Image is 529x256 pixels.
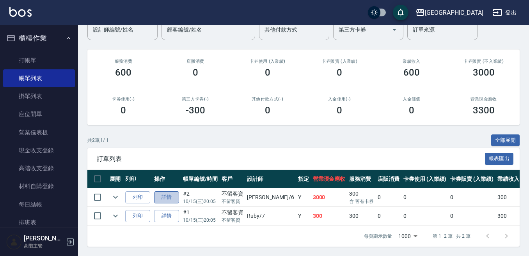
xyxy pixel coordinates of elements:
td: 0 [448,188,495,207]
th: 指定 [296,170,311,188]
h2: 店販消費 [169,59,222,64]
th: 操作 [152,170,181,188]
p: 不留客資 [222,198,243,205]
button: [GEOGRAPHIC_DATA] [412,5,486,21]
th: 設計師 [245,170,296,188]
th: 服務消費 [347,170,376,188]
p: 每頁顯示數量 [364,233,392,240]
a: 材料自購登錄 [3,177,75,195]
h3: 0 [265,67,270,78]
div: 不留客資 [222,190,243,198]
p: 含 舊有卡券 [349,198,374,205]
td: 300 [347,188,376,207]
a: 詳情 [154,210,179,222]
th: 卡券販賣 (入業績) [448,170,495,188]
h3: 服務消費 [97,59,150,64]
td: 300 [495,188,521,207]
td: Ruby /7 [245,207,296,225]
h2: 業績收入 [385,59,438,64]
a: 高階收支登錄 [3,159,75,177]
h3: 0 [193,67,198,78]
th: 帳單編號/時間 [181,170,220,188]
td: #2 [181,188,220,207]
a: 排班表 [3,214,75,231]
h3: 600 [403,67,420,78]
p: 10/15 (三) 20:05 [183,198,218,205]
th: 列印 [123,170,152,188]
h2: 卡券使用(-) [97,97,150,102]
td: [PERSON_NAME] /6 [245,188,296,207]
a: 每日結帳 [3,196,75,214]
td: Y [296,207,311,225]
td: 300 [311,207,348,225]
td: 0 [401,188,449,207]
h3: -300 [186,105,205,116]
h3: 0 [121,105,126,116]
a: 營業儀表板 [3,124,75,141]
td: 0 [376,188,401,207]
p: 第 1–2 筆 共 2 筆 [433,233,470,240]
img: Logo [9,7,32,17]
h2: 其他付款方式(-) [241,97,294,102]
h2: 第三方卡券(-) [169,97,222,102]
h3: 3000 [473,67,495,78]
button: 報表匯出 [485,153,514,165]
button: 櫃檯作業 [3,28,75,48]
button: expand row [110,191,121,203]
a: 座位開單 [3,105,75,123]
p: 高階主管 [24,242,64,249]
h5: [PERSON_NAME] [24,235,64,242]
img: Person [6,234,22,250]
p: 不留客資 [222,217,243,224]
div: [GEOGRAPHIC_DATA] [425,8,483,18]
th: 卡券使用 (入業績) [401,170,449,188]
th: 營業現金應收 [311,170,348,188]
button: save [393,5,408,20]
h2: 營業現金應收 [457,97,510,102]
th: 業績收入 [495,170,521,188]
p: 10/15 (三) 20:05 [183,217,218,224]
td: #1 [181,207,220,225]
a: 報表匯出 [485,155,514,162]
a: 現金收支登錄 [3,141,75,159]
td: Y [296,188,311,207]
a: 打帳單 [3,51,75,69]
a: 詳情 [154,191,179,203]
h2: 入金使用(-) [313,97,366,102]
div: 不留客資 [222,208,243,217]
button: 登出 [490,5,520,20]
button: 全部展開 [491,134,520,147]
span: 訂單列表 [97,155,485,163]
th: 客戶 [220,170,245,188]
h3: 0 [409,105,414,116]
button: Open [388,23,401,36]
h3: 600 [115,67,131,78]
td: 0 [401,207,449,225]
td: 3000 [311,188,348,207]
td: 0 [448,207,495,225]
h2: 入金儲值 [385,97,438,102]
h3: 3300 [473,105,495,116]
td: 300 [495,207,521,225]
h3: 0 [337,67,342,78]
div: 1000 [395,226,420,247]
td: 0 [376,207,401,225]
h3: 0 [337,105,342,116]
h2: 卡券販賣 (入業績) [313,59,366,64]
th: 店販消費 [376,170,401,188]
h2: 卡券使用 (入業績) [241,59,294,64]
h3: 0 [265,105,270,116]
button: expand row [110,210,121,222]
button: 列印 [125,210,150,222]
a: 帳單列表 [3,69,75,87]
h2: 卡券販賣 (不入業績) [457,59,510,64]
td: 300 [347,207,376,225]
th: 展開 [108,170,123,188]
button: 列印 [125,191,150,203]
p: 共 2 筆, 1 / 1 [87,137,109,144]
a: 掛單列表 [3,87,75,105]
